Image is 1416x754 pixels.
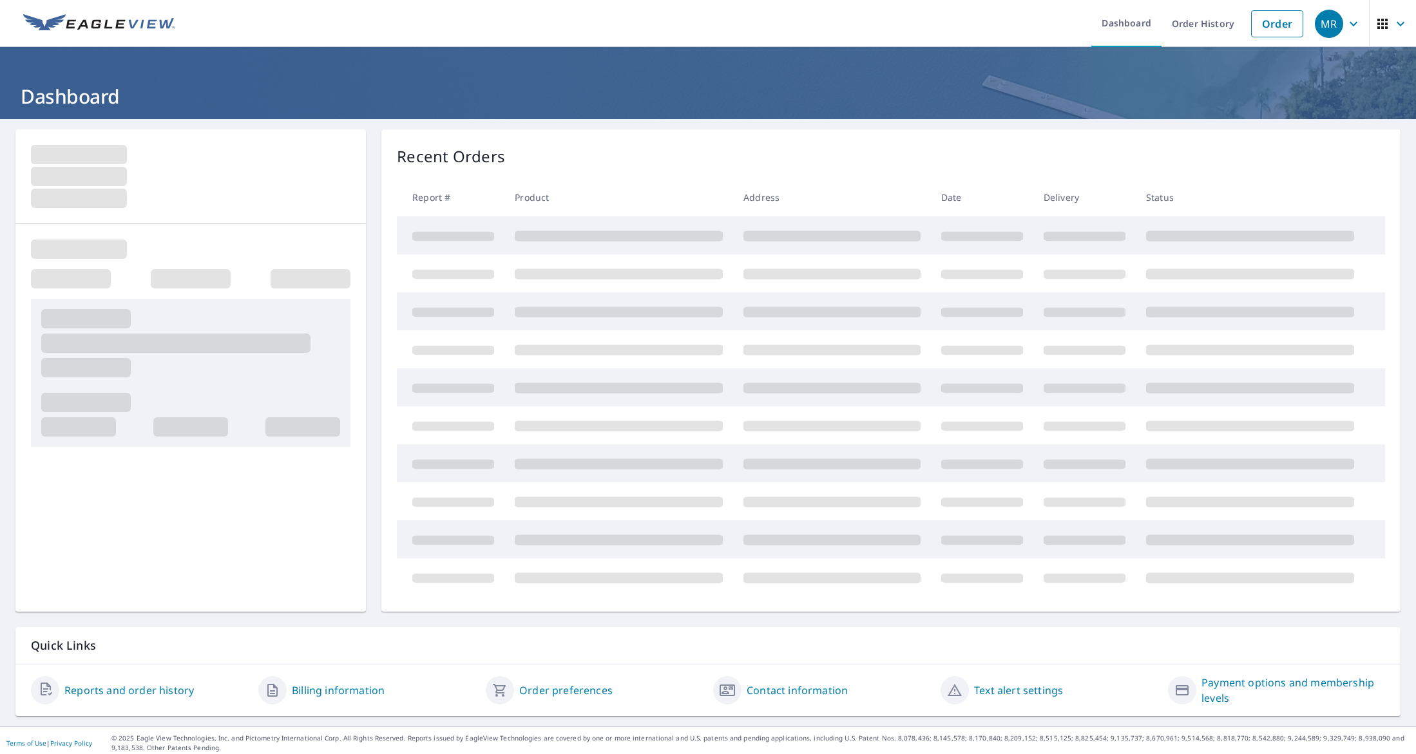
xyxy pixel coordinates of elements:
[6,739,46,748] a: Terms of Use
[1033,178,1136,216] th: Delivery
[23,14,175,33] img: EV Logo
[15,83,1401,109] h1: Dashboard
[1251,10,1303,37] a: Order
[974,683,1063,698] a: Text alert settings
[31,637,1385,654] p: Quick Links
[747,683,848,698] a: Contact information
[111,733,1410,753] p: © 2025 Eagle View Technologies, Inc. and Pictometry International Corp. All Rights Reserved. Repo...
[733,178,931,216] th: Address
[397,145,505,168] p: Recent Orders
[931,178,1033,216] th: Date
[1201,675,1385,706] a: Payment options and membership levels
[1136,178,1364,216] th: Status
[50,739,92,748] a: Privacy Policy
[6,739,92,747] p: |
[519,683,613,698] a: Order preferences
[292,683,385,698] a: Billing information
[64,683,194,698] a: Reports and order history
[504,178,733,216] th: Product
[397,178,504,216] th: Report #
[1315,10,1343,38] div: MR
